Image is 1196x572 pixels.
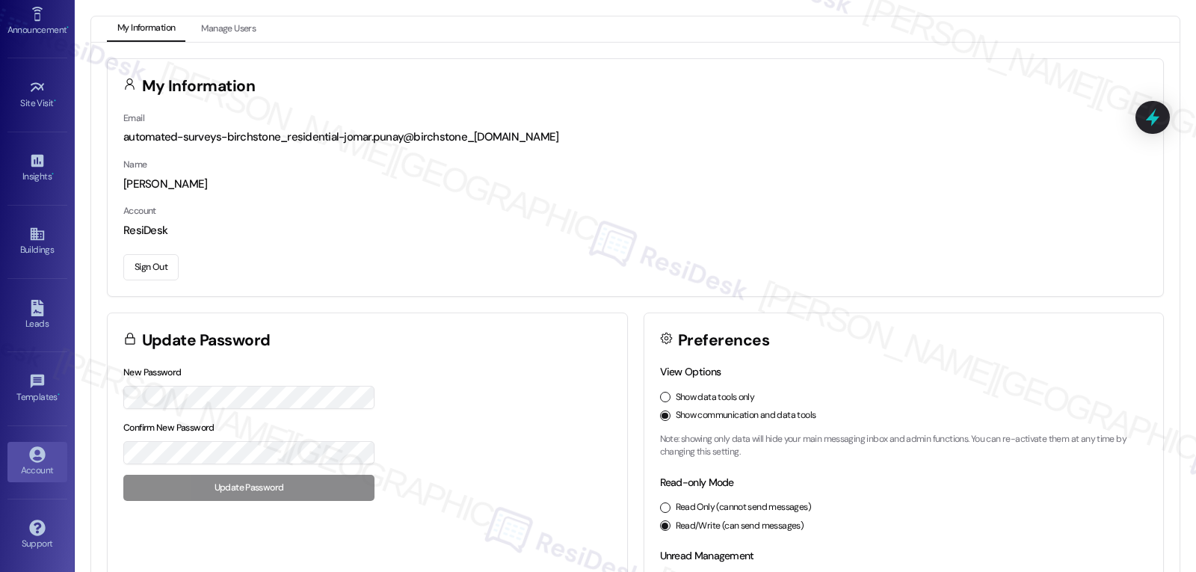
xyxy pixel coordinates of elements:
h3: My Information [142,79,256,94]
a: Buildings [7,221,67,262]
a: Templates • [7,369,67,409]
a: Account [7,442,67,482]
span: • [58,390,60,400]
div: ResiDesk [123,223,1147,239]
label: Read Only (cannot send messages) [676,501,811,514]
label: Show communication and data tools [676,409,816,422]
button: Manage Users [191,16,266,42]
a: Site Visit • [7,75,67,115]
a: Leads [7,295,67,336]
label: Name [123,159,147,170]
label: View Options [660,365,721,378]
label: New Password [123,366,182,378]
h3: Preferences [678,333,769,348]
button: Sign Out [123,254,179,280]
a: Support [7,515,67,556]
div: automated-surveys-birchstone_residential-jomar.punay@birchstone_[DOMAIN_NAME] [123,129,1147,145]
label: Unread Management [660,549,754,562]
label: Email [123,112,144,124]
label: Read/Write (can send messages) [676,520,804,533]
div: [PERSON_NAME] [123,176,1147,192]
p: Note: showing only data will hide your main messaging inbox and admin functions. You can re-activ... [660,433,1148,459]
span: • [52,169,54,179]
h3: Update Password [142,333,271,348]
label: Confirm New Password [123,422,215,434]
span: • [67,22,69,33]
button: My Information [107,16,185,42]
label: Read-only Mode [660,476,734,489]
label: Show data tools only [676,391,755,405]
a: Insights • [7,148,67,188]
label: Account [123,205,156,217]
span: • [54,96,56,106]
